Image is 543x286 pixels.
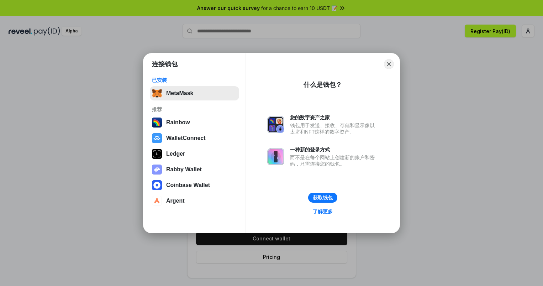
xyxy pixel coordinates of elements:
div: 获取钱包 [313,194,333,201]
div: MetaMask [166,90,193,97]
div: 一种新的登录方式 [290,146,378,153]
div: Rainbow [166,119,190,126]
button: WalletConnect [150,131,239,145]
div: 已安装 [152,77,237,83]
a: 了解更多 [309,207,337,216]
img: svg+xml,%3Csvg%20xmlns%3D%22http%3A%2F%2Fwww.w3.org%2F2000%2Fsvg%22%20fill%3D%22none%22%20viewBox... [267,116,284,133]
div: Ledger [166,151,185,157]
div: 推荐 [152,106,237,113]
button: Close [384,59,394,69]
img: svg+xml,%3Csvg%20xmlns%3D%22http%3A%2F%2Fwww.w3.org%2F2000%2Fsvg%22%20fill%3D%22none%22%20viewBox... [152,165,162,175]
img: svg+xml,%3Csvg%20width%3D%22120%22%20height%3D%22120%22%20viewBox%3D%220%200%20120%20120%22%20fil... [152,118,162,128]
button: Rainbow [150,115,239,130]
div: Argent [166,198,185,204]
button: 获取钱包 [308,193,337,203]
img: svg+xml,%3Csvg%20xmlns%3D%22http%3A%2F%2Fwww.w3.org%2F2000%2Fsvg%22%20width%3D%2228%22%20height%3... [152,149,162,159]
img: svg+xml,%3Csvg%20fill%3D%22none%22%20height%3D%2233%22%20viewBox%3D%220%200%2035%2033%22%20width%... [152,88,162,98]
div: 而不是在每个网站上创建新的账户和密码，只需连接您的钱包。 [290,154,378,167]
button: MetaMask [150,86,239,100]
div: Rabby Wallet [166,166,202,173]
button: Ledger [150,147,239,161]
div: 什么是钱包？ [304,80,342,89]
div: Coinbase Wallet [166,182,210,188]
img: svg+xml,%3Csvg%20width%3D%2228%22%20height%3D%2228%22%20viewBox%3D%220%200%2028%2028%22%20fill%3D... [152,133,162,143]
button: Coinbase Wallet [150,178,239,192]
img: svg+xml,%3Csvg%20width%3D%2228%22%20height%3D%2228%22%20viewBox%3D%220%200%2028%2028%22%20fill%3D... [152,180,162,190]
div: 了解更多 [313,208,333,215]
h1: 连接钱包 [152,60,178,68]
img: svg+xml,%3Csvg%20width%3D%2228%22%20height%3D%2228%22%20viewBox%3D%220%200%2028%2028%22%20fill%3D... [152,196,162,206]
div: 您的数字资产之家 [290,114,378,121]
div: WalletConnect [166,135,206,141]
button: Argent [150,194,239,208]
div: 钱包用于发送、接收、存储和显示像以太坊和NFT这样的数字资产。 [290,122,378,135]
img: svg+xml,%3Csvg%20xmlns%3D%22http%3A%2F%2Fwww.w3.org%2F2000%2Fsvg%22%20fill%3D%22none%22%20viewBox... [267,148,284,165]
button: Rabby Wallet [150,162,239,177]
